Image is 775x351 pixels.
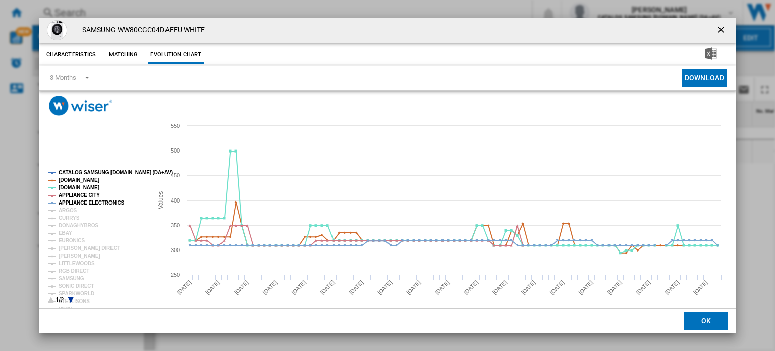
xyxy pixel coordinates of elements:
tspan: CATALOG SAMSUNG [DOMAIN_NAME] (DA+AV) [59,170,173,175]
img: 10257236 [47,20,67,40]
tspan: EURONICS [59,238,85,243]
tspan: CURRYS [59,215,80,221]
img: excel-24x24.png [705,47,717,60]
button: getI18NText('BUTTONS.CLOSE_DIALOG') [712,20,732,40]
tspan: 450 [171,172,180,178]
tspan: VERY [59,306,72,312]
tspan: [DATE] [606,279,623,296]
button: Evolution chart [148,45,204,64]
ng-md-icon: getI18NText('BUTTONS.CLOSE_DIALOG') [716,25,728,37]
tspan: [DATE] [262,279,279,296]
tspan: [PERSON_NAME] [59,253,100,259]
tspan: [DOMAIN_NAME] [59,177,99,183]
tspan: 250 [171,272,180,278]
tspan: [DATE] [463,279,479,296]
tspan: [DATE] [405,279,422,296]
tspan: 350 [171,222,180,228]
button: Matching [101,45,145,64]
button: Download in Excel [689,45,734,64]
button: Download [682,69,727,87]
tspan: [PERSON_NAME] DIRECT [59,245,120,251]
tspan: 300 [171,247,180,253]
tspan: [DATE] [434,279,451,296]
tspan: SAMSUNG [59,276,84,281]
tspan: 500 [171,147,180,154]
tspan: [DATE] [520,279,537,296]
tspan: [DATE] [577,279,594,296]
h4: SAMSUNG WW80CGC04DAEEU WHITE [77,25,205,35]
tspan: [DOMAIN_NAME] [59,185,99,190]
img: logo_wiser_300x94.png [49,96,112,116]
tspan: [DATE] [692,279,709,296]
text: 1/2 [56,296,64,304]
tspan: [DATE] [548,279,565,296]
tspan: LITTLEWOODS [59,261,95,266]
tspan: 550 [171,123,180,129]
tspan: Values [157,191,164,209]
tspan: [DATE] [491,279,508,296]
tspan: EBAY [59,230,72,236]
tspan: ARGOS [59,208,77,213]
tspan: APPLIANCE CITY [59,192,100,198]
tspan: STELLISONS [59,298,90,304]
tspan: [DATE] [348,279,364,296]
tspan: APPLIANCE ELECTRONICS [59,200,125,206]
tspan: [DATE] [635,279,651,296]
tspan: [DATE] [176,279,192,296]
tspan: [DATE] [376,279,393,296]
tspan: [DATE] [319,279,336,296]
tspan: SONIC DIRECT [59,283,94,289]
button: OK [684,312,728,330]
tspan: 400 [171,197,180,204]
md-dialog: Product popup [39,18,736,334]
tspan: [DATE] [204,279,221,296]
tspan: [DATE] [663,279,680,296]
tspan: [DATE] [290,279,307,296]
div: 3 Months [50,74,76,81]
button: Characteristics [44,45,99,64]
tspan: RGB DIRECT [59,268,89,274]
tspan: DONAGHYBROS [59,223,98,228]
tspan: [DATE] [233,279,250,296]
tspan: SPARKWORLD [59,291,94,296]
